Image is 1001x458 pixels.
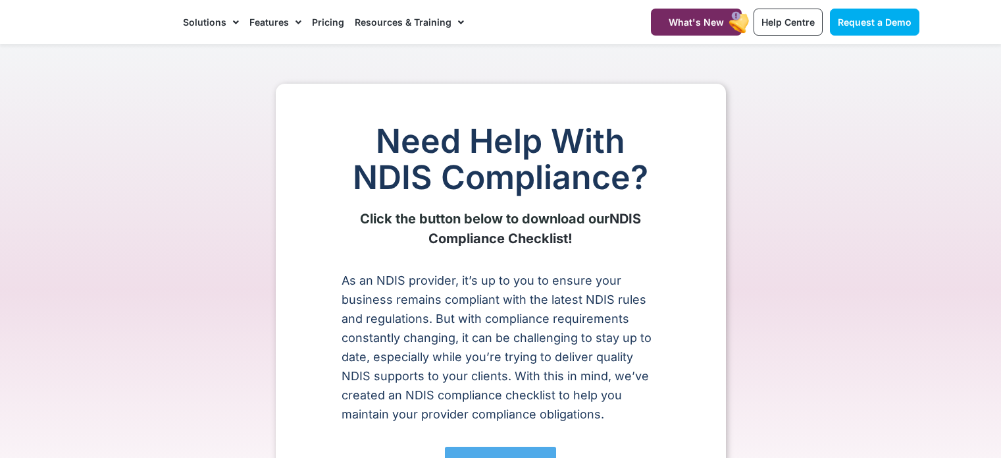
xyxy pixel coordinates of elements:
[754,9,823,36] a: Help Centre
[761,16,815,28] span: Help Centre
[360,211,609,227] strong: Click the button below to download our
[838,16,911,28] span: Request a Demo
[342,271,660,424] p: As an NDIS provider, it’s up to you to ensure your business remains compliant with the latest NDI...
[830,9,919,36] a: Request a Demo
[353,121,648,197] span: Need Help With NDIS Compliance?
[651,9,742,36] a: What's New
[669,16,724,28] span: What's New
[81,13,170,32] img: CareMaster Logo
